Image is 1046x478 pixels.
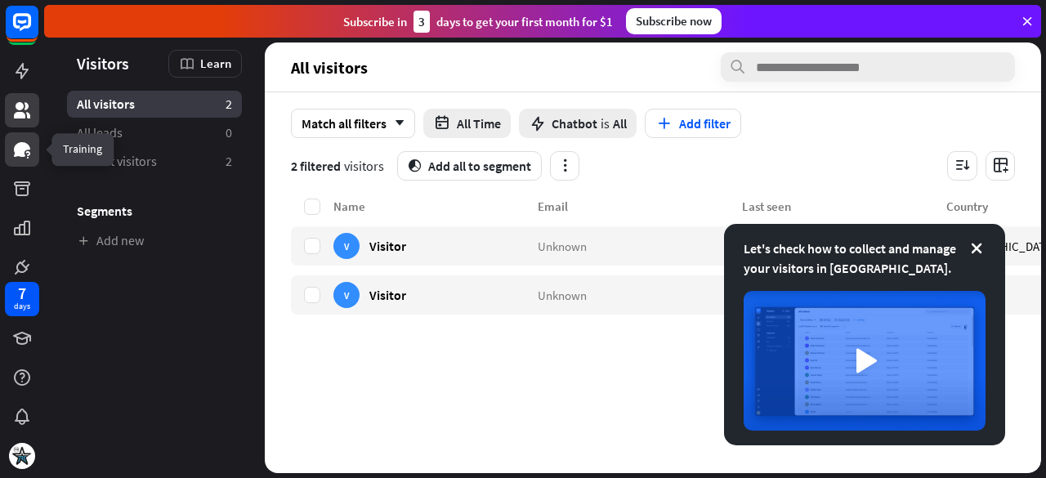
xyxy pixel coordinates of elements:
[645,109,741,138] button: Add filter
[538,199,742,214] div: Email
[742,199,946,214] div: Last seen
[538,287,587,302] span: Unknown
[67,227,242,254] a: Add new
[5,282,39,316] a: 7 days
[552,115,597,132] span: Chatbot
[538,238,587,253] span: Unknown
[226,153,232,170] aside: 2
[343,11,613,33] div: Subscribe in days to get your first month for $1
[13,7,62,56] button: Open LiveChat chat widget
[744,291,986,431] img: image
[613,115,627,132] span: All
[14,301,30,312] div: days
[77,124,123,141] span: All leads
[18,286,26,301] div: 7
[291,58,368,77] span: All visitors
[200,56,231,71] span: Learn
[397,151,542,181] button: segmentAdd all to segment
[226,124,232,141] aside: 0
[626,8,722,34] div: Subscribe now
[387,118,405,128] i: arrow_down
[333,233,360,259] div: V
[67,148,242,175] a: Recent visitors 2
[67,203,242,219] h3: Segments
[369,287,406,302] span: Visitor
[77,96,135,113] span: All visitors
[423,109,511,138] button: All Time
[369,238,406,253] span: Visitor
[408,159,422,172] i: segment
[413,11,430,33] div: 3
[333,199,538,214] div: Name
[67,119,242,146] a: All leads 0
[291,109,415,138] div: Match all filters
[601,115,610,132] span: is
[291,158,341,174] span: 2 filtered
[744,239,986,278] div: Let's check how to collect and manage your visitors in [GEOGRAPHIC_DATA].
[344,158,384,174] span: visitors
[333,282,360,308] div: V
[77,54,129,73] span: Visitors
[226,96,232,113] aside: 2
[77,153,157,170] span: Recent visitors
